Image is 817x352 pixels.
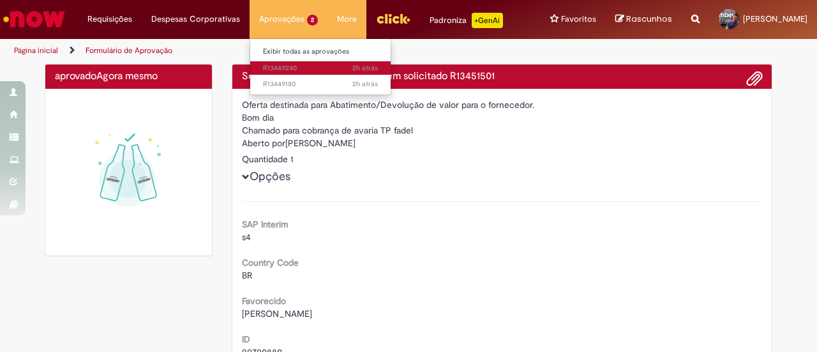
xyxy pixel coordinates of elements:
div: Oferta destinada para Abatimento/Devolução de valor para o fornecedor. [242,98,763,111]
span: s4 [242,231,251,243]
ul: Trilhas de página [10,39,535,63]
p: +GenAi [472,13,503,28]
a: Formulário de Aprovação [86,45,172,56]
div: [PERSON_NAME] [242,137,763,153]
span: Despesas Corporativas [151,13,240,26]
label: Aberto por [242,137,285,149]
a: Aberto R13449180 : [250,77,391,91]
img: sucesso_1.gif [55,98,202,246]
span: More [337,13,357,26]
span: 2h atrás [352,63,378,73]
span: Favoritos [561,13,596,26]
a: Aberto R13449240 : [250,61,391,75]
span: 2 [307,15,318,26]
span: [PERSON_NAME] [743,13,807,24]
span: BR [242,270,252,281]
b: Favorecido [242,295,286,307]
span: Aprovações [259,13,304,26]
span: Requisições [87,13,132,26]
span: Rascunhos [626,13,672,25]
h4: aprovado [55,71,202,82]
time: 27/08/2025 15:36:14 [352,79,378,89]
a: Exibir todas as aprovações [250,45,391,59]
time: 27/08/2025 17:15:26 [96,70,158,82]
span: Agora mesmo [96,70,158,82]
div: Padroniza [430,13,503,28]
div: Chamado para cobrança de avaria TP fadel [242,124,763,137]
b: SAP Interim [242,218,289,230]
img: click_logo_yellow_360x200.png [376,9,410,28]
a: Página inicial [14,45,58,56]
img: ServiceNow [1,6,67,32]
span: [PERSON_NAME] [242,308,312,319]
a: Rascunhos [615,13,672,26]
ul: Aprovações [250,38,391,95]
span: 2h atrás [352,79,378,89]
div: Bom dia [242,111,763,124]
span: R13449180 [263,79,378,89]
h4: Solicitação de aprovação para Item solicitado R13451501 [242,71,763,82]
div: Quantidade 1 [242,153,763,165]
b: ID [242,333,250,345]
span: R13449240 [263,63,378,73]
time: 27/08/2025 15:36:52 [352,63,378,73]
b: Country Code [242,257,299,268]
